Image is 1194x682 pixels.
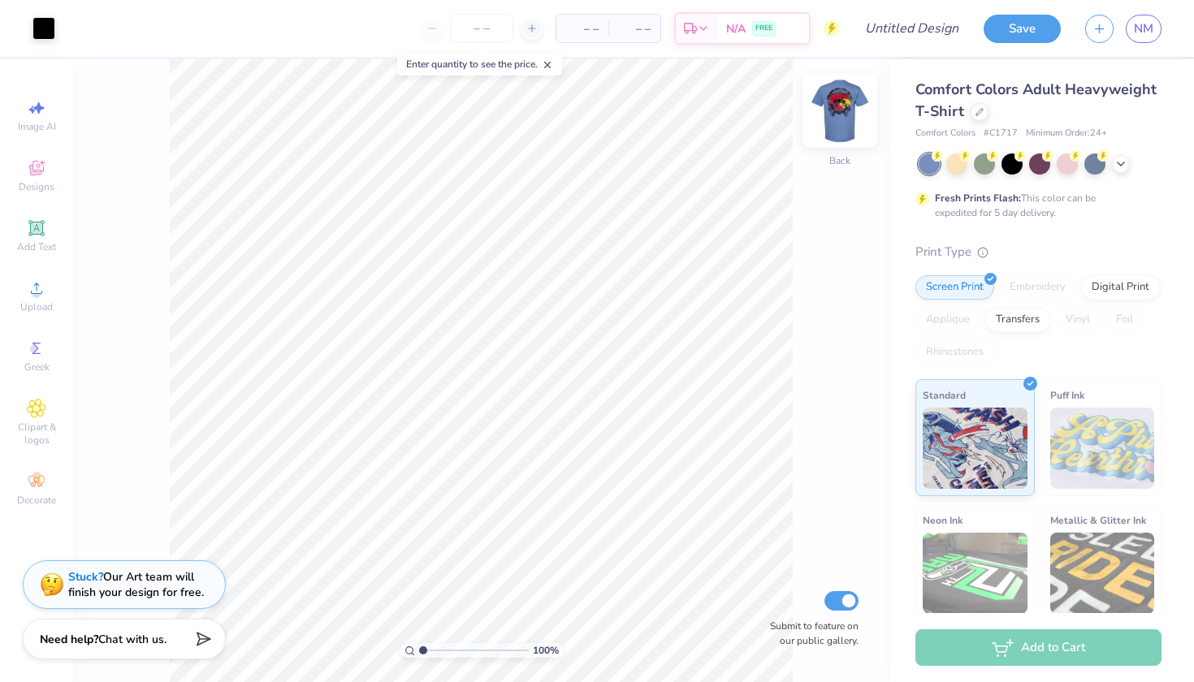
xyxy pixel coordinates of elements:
[923,511,963,529] span: Neon Ink
[852,12,971,45] input: Untitled Design
[98,632,167,647] span: Chat with us.
[1134,19,1153,38] span: NM
[984,15,1061,43] button: Save
[24,360,50,373] span: Greek
[397,53,562,76] div: Enter quantity to see the price.
[915,275,994,300] div: Screen Print
[726,20,746,37] span: N/A
[923,386,966,404] span: Standard
[761,619,859,648] label: Submit to feature on our public gallery.
[1050,386,1084,404] span: Puff Ink
[1050,511,1146,529] span: Metallic & Glitter Ink
[68,569,103,585] strong: Stuck?
[1026,127,1107,140] span: Minimum Order: 24 +
[915,243,1162,261] div: Print Type
[985,308,1050,332] div: Transfers
[829,153,850,168] div: Back
[1081,275,1160,300] div: Digital Print
[40,632,98,647] strong: Need help?
[984,127,1018,140] span: # C1717
[20,300,53,313] span: Upload
[1050,533,1155,614] img: Metallic & Glitter Ink
[1105,308,1144,332] div: Foil
[8,421,65,447] span: Clipart & logos
[915,340,994,365] div: Rhinestones
[19,180,54,193] span: Designs
[618,20,651,37] span: – –
[566,20,599,37] span: – –
[18,120,56,133] span: Image AI
[935,192,1021,205] strong: Fresh Prints Flash:
[1126,15,1162,43] a: NM
[935,191,1135,220] div: This color can be expedited for 5 day delivery.
[450,14,513,43] input: – –
[17,240,56,253] span: Add Text
[755,23,772,34] span: FREE
[915,308,980,332] div: Applique
[923,533,1027,614] img: Neon Ink
[68,569,204,600] div: Our Art team will finish your design for free.
[999,275,1076,300] div: Embroidery
[915,127,976,140] span: Comfort Colors
[1050,408,1155,489] img: Puff Ink
[533,643,559,658] span: 100 %
[17,494,56,507] span: Decorate
[1055,308,1101,332] div: Vinyl
[807,78,872,143] img: Back
[923,408,1027,489] img: Standard
[915,80,1157,121] span: Comfort Colors Adult Heavyweight T-Shirt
